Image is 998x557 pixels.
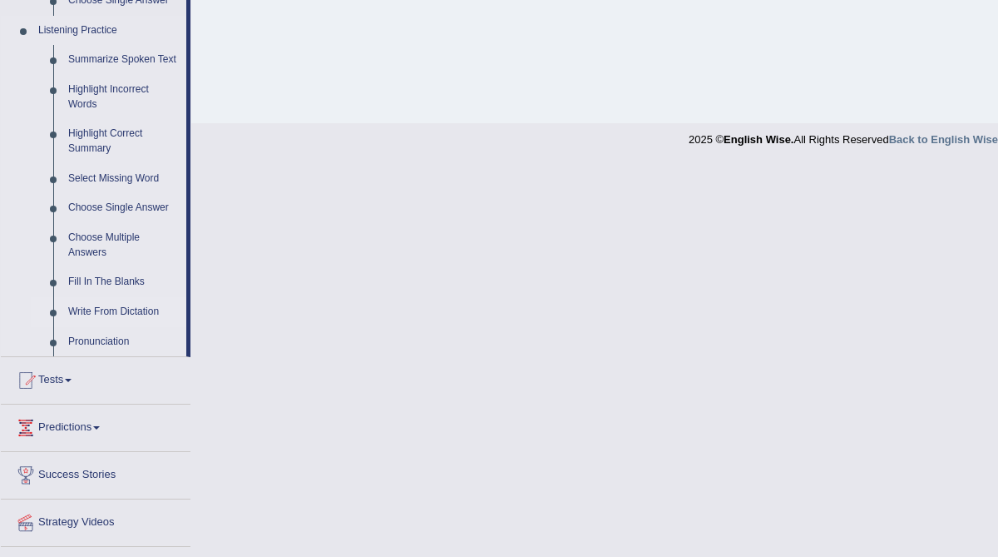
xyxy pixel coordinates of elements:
a: Predictions [1,405,190,446]
a: Select Missing Word [61,164,186,194]
a: Choose Multiple Answers [61,223,186,267]
a: Back to English Wise [889,133,998,146]
a: Strategy Videos [1,500,190,541]
a: Listening Practice [31,16,186,46]
a: Highlight Incorrect Words [61,75,186,119]
a: Tests [1,357,190,399]
a: Write From Dictation [61,297,186,327]
strong: English Wise. [724,133,793,146]
a: Choose Single Answer [61,193,186,223]
a: Fill In The Blanks [61,267,186,297]
div: 2025 © All Rights Reserved [689,123,998,147]
a: Highlight Correct Summary [61,119,186,163]
a: Success Stories [1,452,190,494]
a: Pronunciation [61,327,186,357]
a: Summarize Spoken Text [61,45,186,75]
